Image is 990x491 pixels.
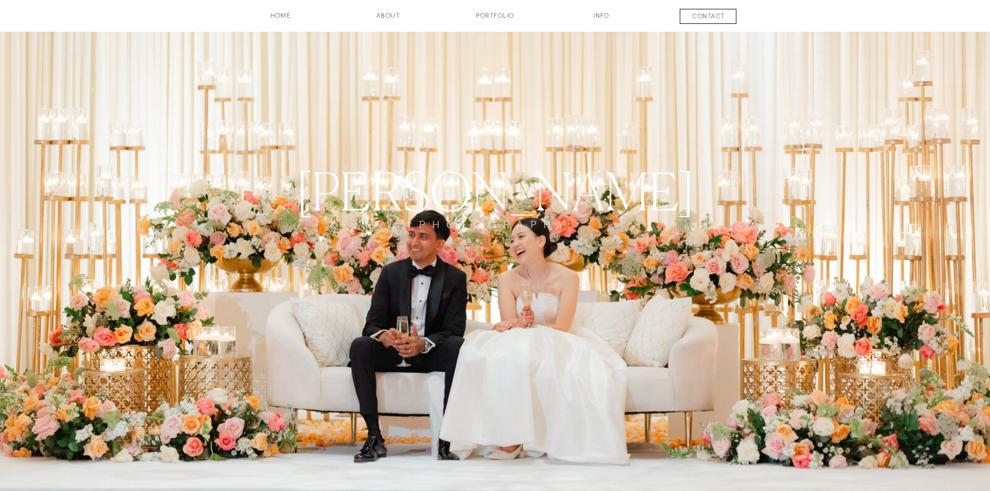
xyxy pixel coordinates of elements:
[273,161,718,218] a: [PERSON_NAME]
[457,11,534,29] a: Portfolio
[576,11,628,29] a: INFO
[243,11,320,29] a: HOME
[407,218,584,250] a: PHOTOGRAPHY
[362,11,414,29] a: about
[670,11,747,24] a: contact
